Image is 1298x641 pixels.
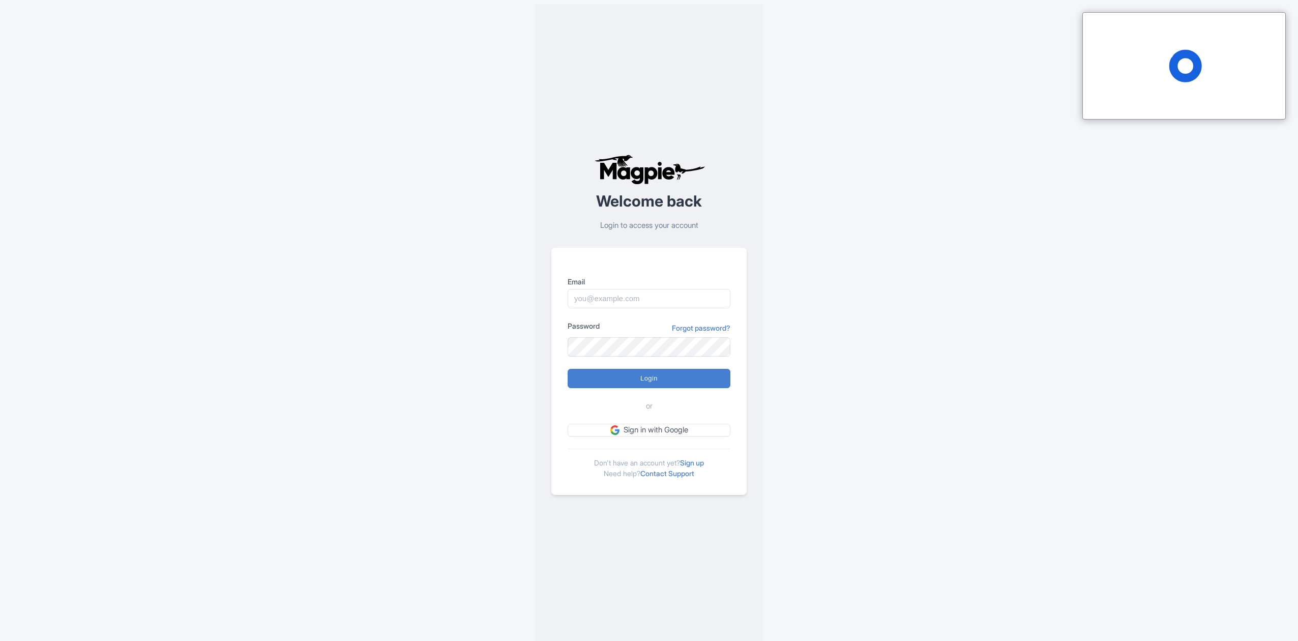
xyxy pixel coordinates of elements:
[551,193,747,210] h2: Welcome back
[568,449,730,479] div: Don't have an account yet? Need help?
[646,400,653,412] span: or
[568,320,600,331] label: Password
[640,469,694,478] a: Contact Support
[592,154,706,185] img: logo-ab69f6fb50320c5b225c76a69d11143b.png
[568,289,730,308] input: you@example.com
[672,323,730,333] a: Forgot password?
[1169,49,1202,82] span: Loading
[568,424,730,436] a: Sign in with Google
[680,458,704,467] a: Sign up
[568,369,730,388] input: Login
[551,220,747,231] p: Login to access your account
[568,276,730,287] label: Email
[610,425,619,434] img: google.svg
